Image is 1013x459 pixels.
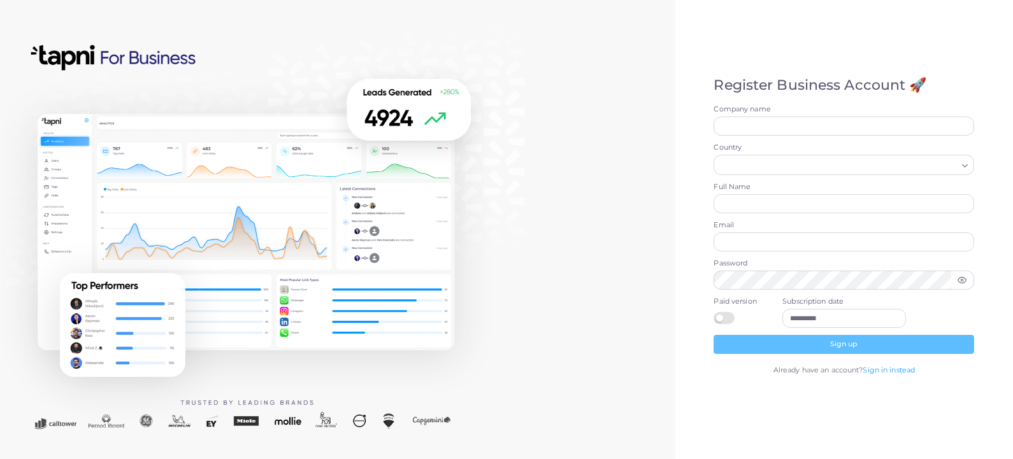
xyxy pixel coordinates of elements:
label: Company name [714,104,974,115]
a: Sign in instead [863,365,915,374]
label: Password [714,258,974,269]
label: Full Name [714,182,974,192]
button: Sign up [714,335,974,354]
h4: Register Business Account 🚀 [714,77,974,94]
label: Email [714,220,974,230]
div: Search for option [714,155,974,175]
label: Paid version [714,297,768,307]
label: Country [714,143,974,153]
input: Search for option [719,158,957,172]
span: Already have an account? [773,365,863,374]
label: Subscription date [782,297,905,307]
